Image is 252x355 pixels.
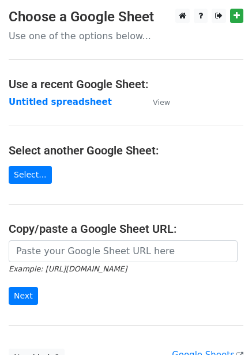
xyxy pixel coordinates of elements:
a: Select... [9,166,52,184]
h4: Copy/paste a Google Sheet URL: [9,222,243,236]
small: View [153,98,170,107]
a: Untitled spreadsheet [9,97,112,107]
p: Use one of the options below... [9,30,243,42]
small: Example: [URL][DOMAIN_NAME] [9,265,127,273]
h4: Use a recent Google Sheet: [9,77,243,91]
input: Paste your Google Sheet URL here [9,240,238,262]
h4: Select another Google Sheet: [9,143,243,157]
a: View [141,97,170,107]
h3: Choose a Google Sheet [9,9,243,25]
input: Next [9,287,38,305]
